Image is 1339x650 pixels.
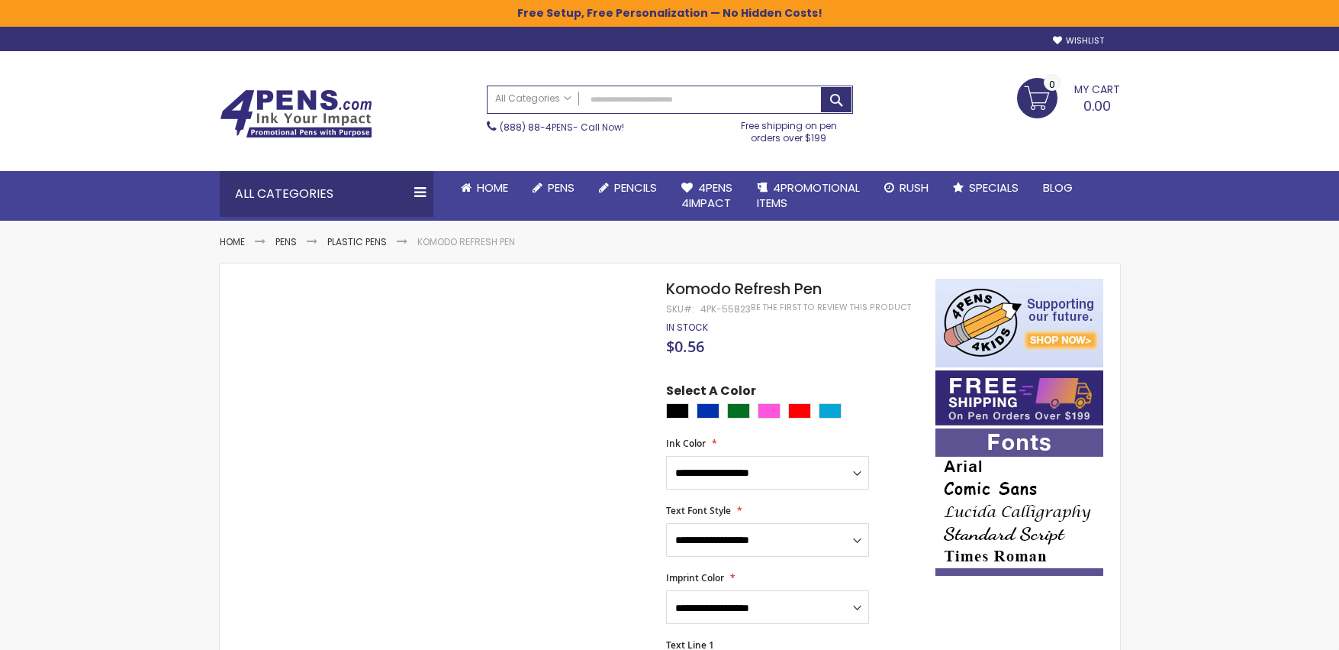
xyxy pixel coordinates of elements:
a: Plastic Pens [327,235,387,248]
a: Pencils [587,171,669,205]
span: Select A Color [666,383,756,403]
div: All Categories [220,171,433,217]
div: 4PK-55823 [700,303,751,315]
a: Rush [872,171,941,205]
a: Pens [520,171,587,205]
a: All Categories [488,86,579,112]
li: Komodo Refresh Pen [417,236,515,248]
a: Wishlist [1053,35,1104,47]
a: Blog [1031,171,1085,205]
div: Black [666,403,689,419]
img: 4pens 4 kids [935,279,1103,367]
span: Imprint Color [666,571,724,584]
a: 4PROMOTIONALITEMS [745,171,872,221]
span: Rush [900,179,929,196]
a: 0.00 0 [1017,78,1120,116]
strong: SKU [666,302,694,315]
span: Pens [548,179,575,196]
span: Specials [969,179,1019,196]
a: 4Pens4impact [669,171,745,221]
div: Free shipping on pen orders over $199 [725,114,853,144]
span: 4Pens 4impact [681,179,732,211]
span: Pencils [614,179,657,196]
img: Free shipping on orders over $199 [935,370,1103,425]
img: 4Pens Custom Pens and Promotional Products [220,89,372,138]
span: In stock [666,321,708,334]
a: Specials [941,171,1031,205]
span: Blog [1043,179,1073,196]
a: Home [449,171,520,205]
div: Red [788,403,811,419]
span: 0.00 [1083,96,1111,115]
span: Text Font Style [666,504,731,517]
span: Home [477,179,508,196]
a: Pens [275,235,297,248]
a: Home [220,235,245,248]
span: 0 [1049,77,1055,92]
span: Ink Color [666,437,706,450]
img: font-personalization-examples [935,428,1103,576]
span: 4PROMOTIONAL ITEMS [757,179,860,211]
span: Komodo Refresh Pen [666,278,822,299]
a: (888) 88-4PENS [500,121,573,134]
a: Be the first to review this product [751,302,911,313]
div: Availability [666,322,708,334]
div: Pink [758,403,781,419]
div: Blue [697,403,719,419]
div: Turquoise [819,403,842,419]
span: $0.56 [666,336,704,357]
div: Green [727,403,750,419]
span: - Call Now! [500,121,624,134]
span: All Categories [495,92,571,105]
